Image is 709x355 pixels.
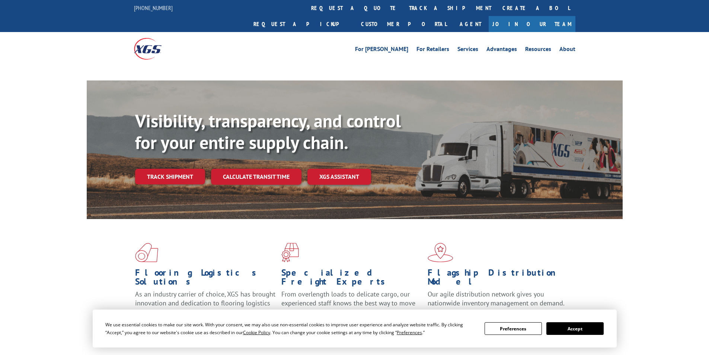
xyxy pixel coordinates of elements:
h1: Flagship Distribution Model [428,268,568,290]
a: Calculate transit time [211,169,301,185]
a: Advantages [486,46,517,54]
a: XGS ASSISTANT [307,169,371,185]
a: Resources [525,46,551,54]
a: Track shipment [135,169,205,184]
a: For [PERSON_NAME] [355,46,408,54]
h1: Flooring Logistics Solutions [135,268,276,290]
span: As an industry carrier of choice, XGS has brought innovation and dedication to flooring logistics... [135,290,275,316]
p: From overlength loads to delicate cargo, our experienced staff knows the best way to move your fr... [281,290,422,323]
img: xgs-icon-focused-on-flooring-red [281,243,299,262]
a: Join Our Team [489,16,575,32]
a: [PHONE_NUMBER] [134,4,173,12]
a: Request a pickup [248,16,355,32]
img: xgs-icon-flagship-distribution-model-red [428,243,453,262]
h1: Specialized Freight Experts [281,268,422,290]
span: Cookie Policy [243,329,270,336]
img: xgs-icon-total-supply-chain-intelligence-red [135,243,158,262]
div: Cookie Consent Prompt [93,310,617,348]
a: About [559,46,575,54]
button: Preferences [485,322,542,335]
a: Agent [452,16,489,32]
a: Customer Portal [355,16,452,32]
span: Preferences [397,329,422,336]
b: Visibility, transparency, and control for your entire supply chain. [135,109,401,154]
span: Our agile distribution network gives you nationwide inventory management on demand. [428,290,565,307]
a: For Retailers [416,46,449,54]
a: Services [457,46,478,54]
button: Accept [546,322,604,335]
div: We use essential cookies to make our site work. With your consent, we may also use non-essential ... [105,321,476,336]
